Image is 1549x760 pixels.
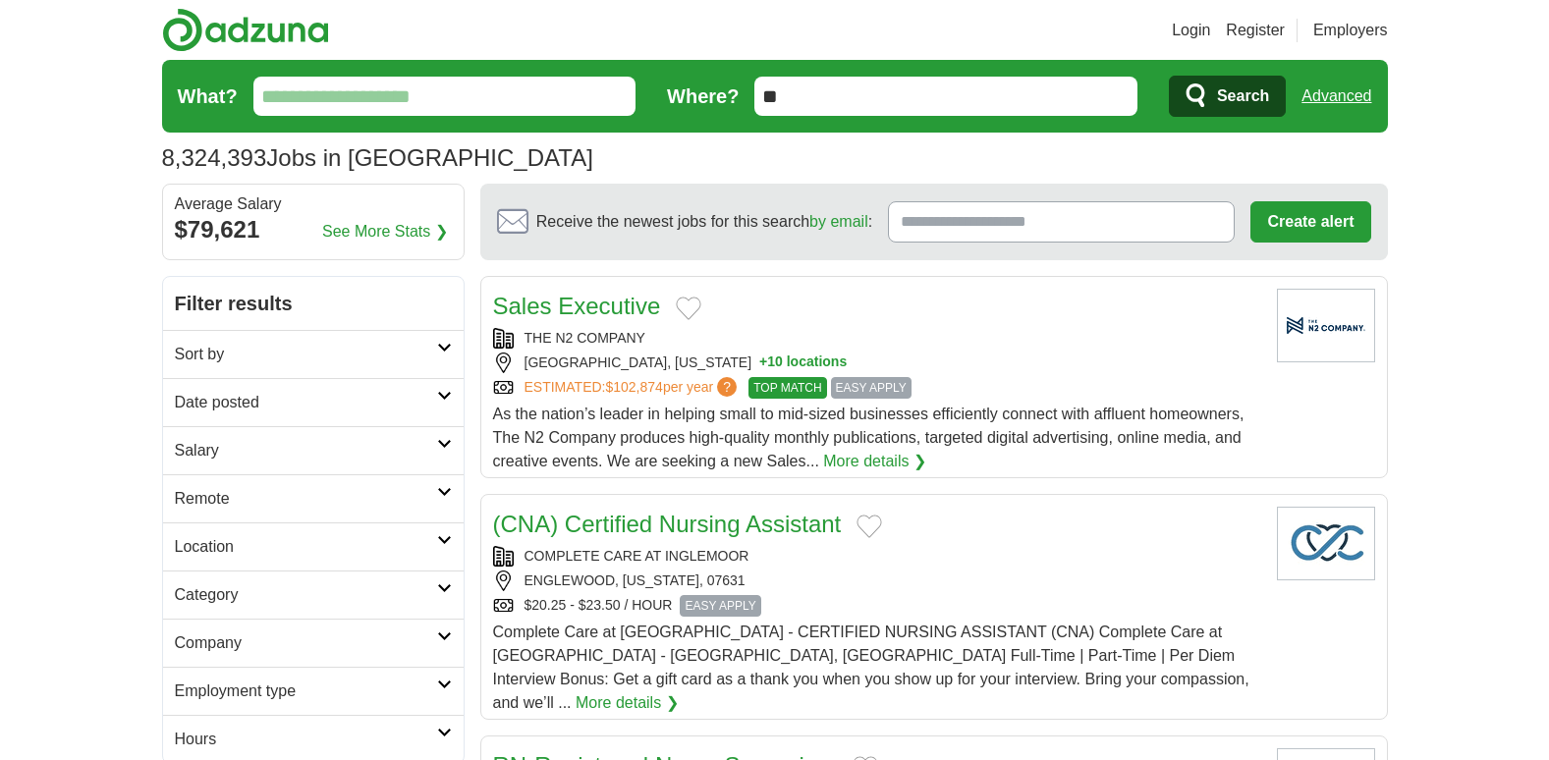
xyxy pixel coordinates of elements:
label: What? [178,81,238,111]
span: Search [1217,77,1269,116]
button: Add to favorite jobs [676,297,701,320]
a: ESTIMATED:$102,874per year? [525,377,742,399]
a: (CNA) Certified Nursing Assistant [493,511,842,537]
a: More details ❯ [576,691,679,715]
h2: Hours [175,728,437,751]
span: EASY APPLY [831,377,912,399]
div: ENGLEWOOD, [US_STATE], 07631 [493,570,1261,591]
button: +10 locations [759,353,847,373]
img: Adzuna logo [162,8,329,52]
h2: Company [175,631,437,655]
a: More details ❯ [823,450,926,473]
img: Company logo [1277,289,1375,362]
a: Employment type [163,667,464,715]
div: THE N2 COMPANY [493,328,1261,349]
span: ? [717,377,737,397]
span: $102,874 [605,379,662,395]
label: Where? [667,81,739,111]
a: Date posted [163,378,464,426]
h2: Location [175,535,437,559]
span: 8,324,393 [162,140,267,176]
a: Salary [163,426,464,474]
a: by email [809,213,868,230]
a: Company [163,619,464,667]
h2: Salary [175,439,437,462]
span: + [759,353,767,373]
span: As the nation’s leader in helping small to mid-sized businesses efficiently connect with affluent... [493,406,1245,469]
h1: Jobs in [GEOGRAPHIC_DATA] [162,144,593,171]
h2: Remote [175,487,437,511]
div: [GEOGRAPHIC_DATA], [US_STATE] [493,353,1261,373]
a: Remote [163,474,464,522]
span: TOP MATCH [748,377,826,399]
h2: Category [175,583,437,607]
a: See More Stats ❯ [322,220,448,244]
a: Employers [1313,19,1388,42]
h2: Filter results [163,277,464,330]
h2: Date posted [175,391,437,414]
div: $79,621 [175,212,452,247]
a: Login [1172,19,1210,42]
a: Location [163,522,464,570]
button: Create alert [1250,201,1370,243]
a: Advanced [1301,77,1371,116]
img: Company logo [1277,507,1375,580]
span: EASY APPLY [680,595,760,617]
div: Average Salary [175,196,452,212]
button: Add to favorite jobs [857,515,882,538]
a: Sort by [163,330,464,378]
div: $20.25 - $23.50 / HOUR [493,595,1261,617]
h2: Employment type [175,679,437,703]
span: Receive the newest jobs for this search : [536,210,872,234]
div: COMPLETE CARE AT INGLEMOOR [493,546,1261,567]
h2: Sort by [175,343,437,366]
button: Search [1169,76,1286,117]
span: Complete Care at [GEOGRAPHIC_DATA] - CERTIFIED NURSING ASSISTANT (CNA) Complete Care at [GEOGRAPH... [493,624,1249,711]
a: Sales Executive [493,293,661,319]
a: Category [163,570,464,619]
a: Register [1226,19,1285,42]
